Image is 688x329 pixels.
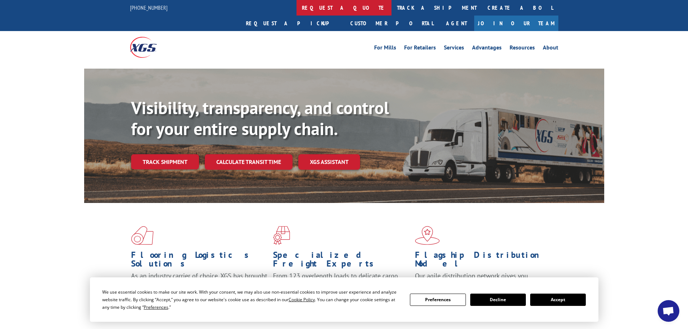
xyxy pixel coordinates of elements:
a: Services [444,45,464,53]
h1: Specialized Freight Experts [273,251,410,272]
button: Preferences [410,294,466,306]
a: Resources [510,45,535,53]
h1: Flooring Logistics Solutions [131,251,268,272]
div: Cookie Consent Prompt [90,277,598,322]
a: Customer Portal [345,16,439,31]
h1: Flagship Distribution Model [415,251,551,272]
img: xgs-icon-flagship-distribution-model-red [415,226,440,245]
button: Accept [530,294,586,306]
a: About [543,45,558,53]
span: Preferences [144,304,168,310]
b: Visibility, transparency, and control for your entire supply chain. [131,96,389,140]
span: Our agile distribution network gives you nationwide inventory management on demand. [415,272,548,289]
img: xgs-icon-total-supply-chain-intelligence-red [131,226,153,245]
div: We use essential cookies to make our site work. With your consent, we may also use non-essential ... [102,288,401,311]
a: Advantages [472,45,502,53]
a: Open chat [658,300,679,322]
img: xgs-icon-focused-on-flooring-red [273,226,290,245]
p: From 123 overlength loads to delicate cargo, our experienced staff knows the best way to move you... [273,272,410,304]
a: Request a pickup [241,16,345,31]
a: Agent [439,16,474,31]
a: [PHONE_NUMBER] [130,4,168,11]
span: Cookie Policy [289,296,315,303]
a: Track shipment [131,154,199,169]
a: For Mills [374,45,396,53]
a: For Retailers [404,45,436,53]
a: Join Our Team [474,16,558,31]
span: As an industry carrier of choice, XGS has brought innovation and dedication to flooring logistics... [131,272,267,297]
a: XGS ASSISTANT [298,154,360,170]
button: Decline [470,294,526,306]
a: Calculate transit time [205,154,293,170]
